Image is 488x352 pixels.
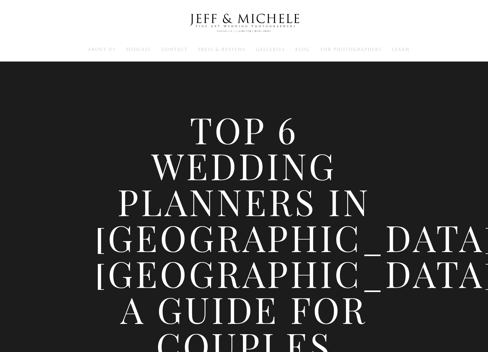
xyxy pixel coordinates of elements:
a: Press & Reviews [198,47,245,52]
span: About Us [88,47,116,52]
span: Blog [295,47,310,52]
a: Learn [392,47,410,52]
span: Press & Reviews [198,47,245,52]
span: Galleries [256,47,285,52]
span: Podcast [126,47,151,52]
a: For Photographers [320,47,382,52]
a: Galleries [256,47,285,52]
a: Blog [295,47,310,52]
a: Contact [161,47,188,52]
a: Podcast [126,47,151,52]
span: Learn [392,47,410,52]
a: About Us [88,47,116,52]
span: Contact [161,47,188,52]
span: For Photographers [320,47,382,52]
img: Louisville Wedding Photographers - Jeff & Michele Wedding Photographers [182,8,307,38]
